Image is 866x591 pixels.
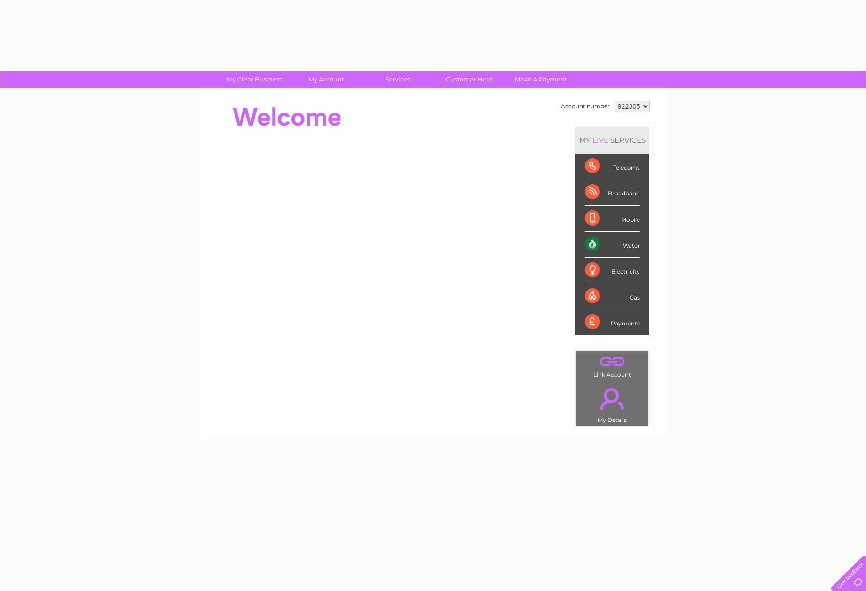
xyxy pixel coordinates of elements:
a: Make A Payment [502,71,580,88]
div: Broadband [585,179,640,205]
div: Telecoms [585,154,640,179]
a: Customer Help [430,71,508,88]
td: Account number [558,98,612,114]
div: Electricity [585,258,640,283]
div: Water [585,232,640,258]
a: . [579,382,646,415]
td: Link Account [576,351,649,381]
a: My Clear Business [216,71,293,88]
a: Services [359,71,437,88]
div: LIVE [591,136,610,145]
div: Mobile [585,206,640,232]
a: . [579,354,646,370]
div: MY SERVICES [575,127,649,154]
div: Gas [585,283,640,309]
a: My Account [287,71,365,88]
div: Payments [585,309,640,335]
td: My Details [576,380,649,426]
